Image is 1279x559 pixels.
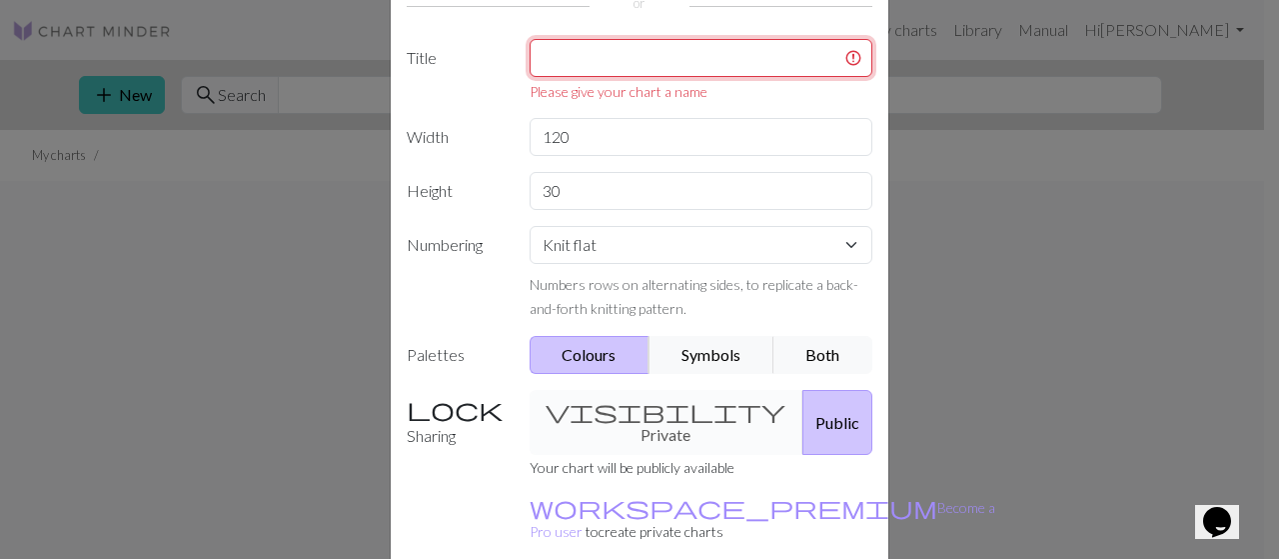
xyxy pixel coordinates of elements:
a: Become a Pro user [530,499,995,540]
button: Colours [530,336,650,374]
div: Please give your chart a name [530,81,873,102]
iframe: chat widget [1195,479,1259,539]
label: Palettes [395,336,518,374]
label: Sharing [395,390,518,455]
button: Symbols [648,336,774,374]
small: to create private charts [530,499,995,540]
button: Public [802,390,872,455]
label: Title [395,39,518,102]
span: workspace_premium [530,493,937,521]
small: Numbers rows on alternating sides, to replicate a back-and-forth knitting pattern. [530,276,858,317]
label: Numbering [395,226,518,320]
label: Height [395,172,518,210]
small: Your chart will be publicly available [530,459,734,476]
label: Width [395,118,518,156]
button: Both [773,336,873,374]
